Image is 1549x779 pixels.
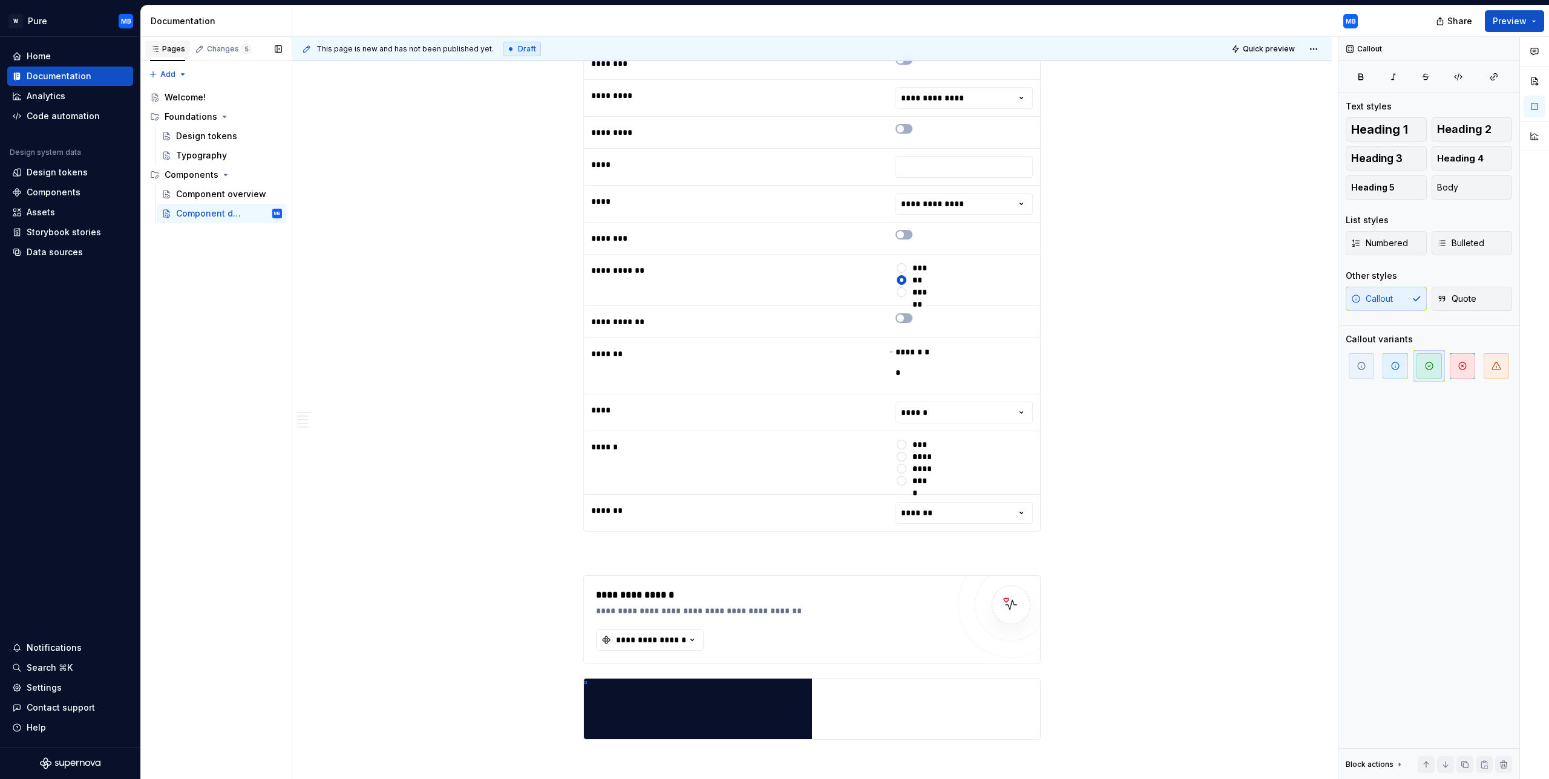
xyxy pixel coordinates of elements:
[7,698,133,717] button: Contact support
[7,678,133,697] a: Settings
[145,88,287,223] div: Page tree
[160,70,175,79] span: Add
[1346,760,1393,769] div: Block actions
[1437,152,1484,165] span: Heading 4
[8,14,23,28] div: W
[1346,270,1397,282] div: Other styles
[1493,15,1527,27] span: Preview
[1346,231,1427,255] button: Numbered
[27,226,101,238] div: Storybook stories
[1432,175,1513,200] button: Body
[1432,287,1513,311] button: Quote
[27,90,65,102] div: Analytics
[1437,293,1476,305] span: Quote
[207,44,251,54] div: Changes
[1432,146,1513,171] button: Heading 4
[145,88,287,107] a: Welcome!
[27,702,95,714] div: Contact support
[1351,237,1408,249] span: Numbered
[145,165,287,184] div: Components
[176,149,227,161] div: Typography
[1228,41,1300,57] button: Quick preview
[1447,15,1472,27] span: Share
[1346,146,1427,171] button: Heading 3
[1432,117,1513,142] button: Heading 2
[1346,333,1413,345] div: Callout variants
[7,67,133,86] a: Documentation
[1437,237,1484,249] span: Bulleted
[157,184,287,204] a: Component overview
[151,15,287,27] div: Documentation
[7,163,133,182] a: Design tokens
[274,207,281,220] div: MB
[1351,123,1408,135] span: Heading 1
[7,223,133,242] a: Storybook stories
[27,186,80,198] div: Components
[7,658,133,677] button: Search ⌘K
[1346,175,1427,200] button: Heading 5
[27,662,73,674] div: Search ⌘K
[27,166,88,178] div: Design tokens
[7,106,133,126] a: Code automation
[2,8,138,34] button: WPureMB
[176,130,237,142] div: Design tokens
[1346,214,1389,226] div: List styles
[27,50,51,62] div: Home
[157,126,287,146] a: Design tokens
[157,146,287,165] a: Typography
[1351,181,1395,194] span: Heading 5
[1485,10,1544,32] button: Preview
[10,148,81,157] div: Design system data
[40,757,100,769] svg: Supernova Logo
[27,642,82,654] div: Notifications
[7,718,133,737] button: Help
[27,206,55,218] div: Assets
[316,44,494,54] span: This page is new and has not been published yet.
[28,15,47,27] div: Pure
[176,188,266,200] div: Component overview
[518,44,536,54] span: Draft
[241,44,251,54] span: 5
[1351,152,1403,165] span: Heading 3
[150,44,185,54] div: Pages
[1437,123,1492,135] span: Heading 2
[1437,181,1458,194] span: Body
[7,183,133,202] a: Components
[27,110,100,122] div: Code automation
[165,91,206,103] div: Welcome!
[7,243,133,262] a: Data sources
[121,16,131,26] div: MB
[1243,44,1295,54] span: Quick preview
[27,722,46,734] div: Help
[1432,231,1513,255] button: Bulleted
[145,66,191,83] button: Add
[1346,756,1404,773] div: Block actions
[176,207,246,220] div: Component detail
[27,70,91,82] div: Documentation
[27,246,83,258] div: Data sources
[1430,10,1480,32] button: Share
[145,107,287,126] div: Foundations
[1346,117,1427,142] button: Heading 1
[7,47,133,66] a: Home
[7,203,133,222] a: Assets
[165,111,217,123] div: Foundations
[165,169,218,181] div: Components
[7,86,133,106] a: Analytics
[1346,100,1392,112] div: Text styles
[1346,16,1356,26] div: MB
[27,682,62,694] div: Settings
[157,204,287,223] a: Component detailMB
[7,638,133,657] button: Notifications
